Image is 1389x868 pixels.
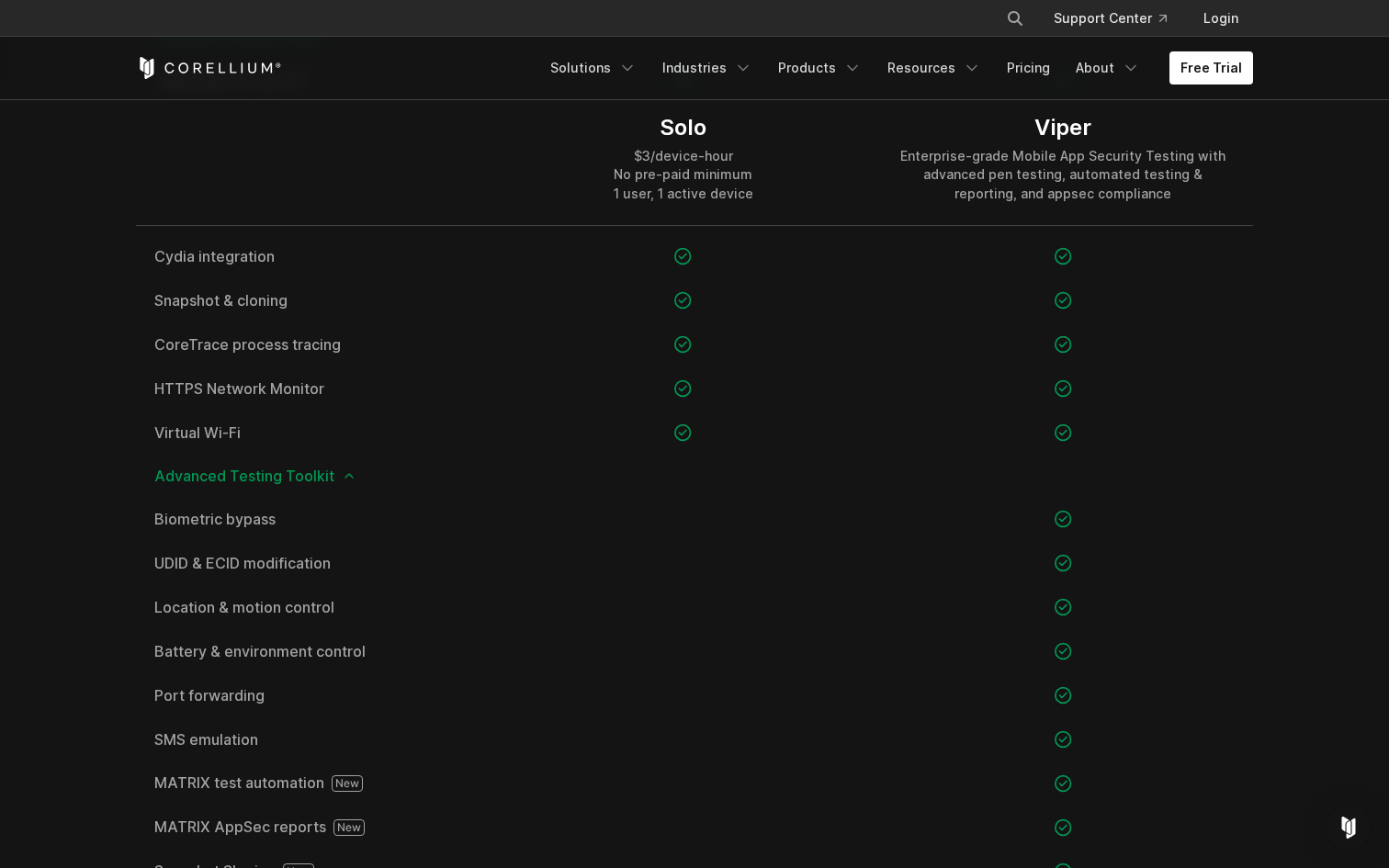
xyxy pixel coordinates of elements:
[984,2,1253,35] div: Navigation Menu
[154,819,475,836] a: MATRIX AppSec reports
[154,775,475,792] a: MATRIX test automation
[154,512,475,526] a: Biometric bypass
[1169,51,1253,85] a: Free Trial
[154,249,475,264] a: Cydia integration
[892,114,1235,141] div: Viper
[154,688,475,703] a: Port forwarding
[154,556,475,570] a: UDID & ECID modification
[614,147,753,202] div: $3/device-hour No pre-paid minimum 1 user, 1 active device
[154,644,475,659] a: Battery & environment control
[539,51,1253,85] div: Navigation Menu
[996,51,1061,85] a: Pricing
[892,147,1235,202] div: Enterprise-grade Mobile App Security Testing with advanced pen testing, automated testing & repor...
[651,51,763,85] a: Industries
[1189,2,1253,35] a: Login
[154,600,475,614] a: Location & motion control
[1327,806,1371,850] div: Open Intercom Messenger
[154,425,475,440] a: Virtual Wi-Fi
[539,51,648,85] a: Solutions
[876,51,992,85] a: Resources
[1065,51,1151,85] a: About
[154,732,475,747] a: SMS emulation
[154,337,475,352] a: CoreTrace process tracing
[136,57,282,79] a: Corellium Home
[154,381,475,396] a: HTTPS Network Monitor
[999,2,1032,35] button: Search
[767,51,873,85] a: Products
[154,468,1235,483] span: Advanced Testing Toolkit
[614,114,753,141] div: Solo
[1039,2,1181,35] a: Support Center
[154,293,475,308] a: Snapshot & cloning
